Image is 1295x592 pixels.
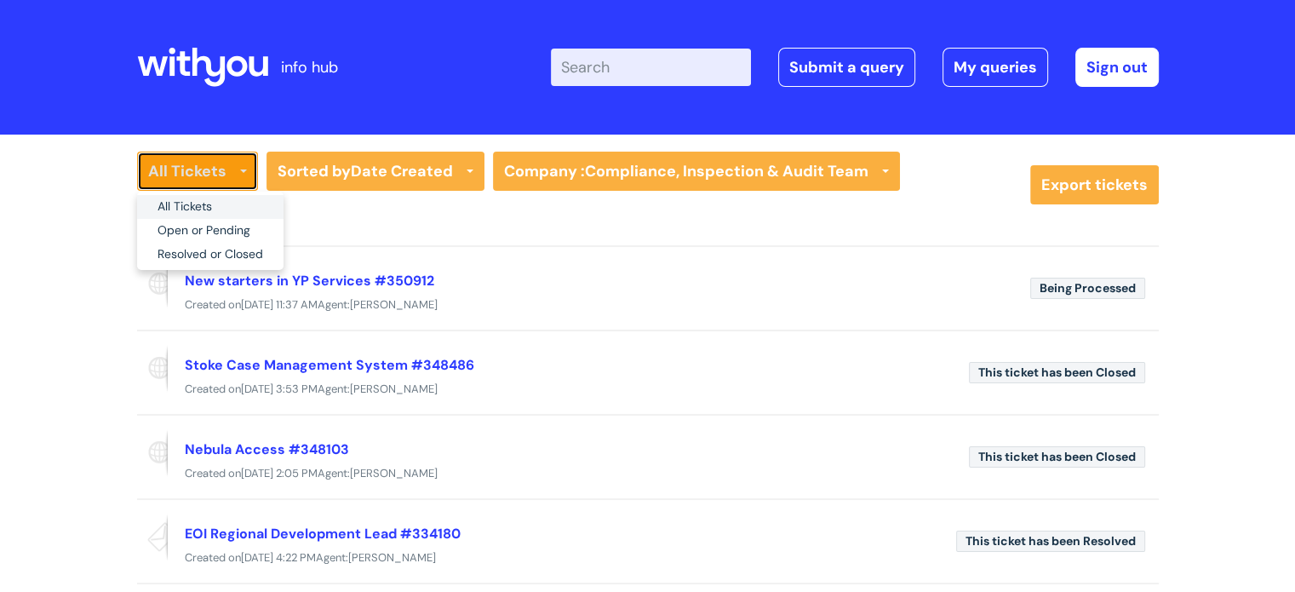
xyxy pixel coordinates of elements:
[281,54,338,81] p: info hub
[348,550,436,565] span: [PERSON_NAME]
[350,466,438,480] span: [PERSON_NAME]
[185,356,474,374] a: Stoke Case Management System #348486
[241,550,316,565] span: [DATE] 4:22 PM
[1030,278,1145,299] span: Being Processed
[241,382,318,396] span: [DATE] 3:53 PM
[551,49,751,86] input: Search
[137,195,284,219] a: All Tickets
[137,379,1159,400] div: Created on Agent:
[350,297,438,312] span: [PERSON_NAME]
[137,463,1159,485] div: Created on Agent:
[1075,48,1159,87] a: Sign out
[137,219,284,243] a: Open or Pending
[241,466,318,480] span: [DATE] 2:05 PM
[137,243,284,267] a: Resolved or Closed
[185,272,434,290] a: New starters in YP Services #350912
[969,446,1145,468] span: This ticket has been Closed
[137,548,1159,569] div: Created on Agent:
[137,152,258,191] a: All Tickets
[137,429,168,477] span: Reported via portal
[185,525,461,543] a: EOI Regional Development Lead #334180
[350,382,438,396] span: [PERSON_NAME]
[137,514,168,561] span: Reported via email
[266,152,484,191] a: Sorted byDate Created
[551,48,1159,87] div: | -
[585,161,868,181] strong: Compliance, Inspection & Audit Team
[493,152,900,191] a: Company :Compliance, Inspection & Audit Team
[969,362,1145,383] span: This ticket has been Closed
[956,531,1145,552] span: This ticket has been Resolved
[241,297,318,312] span: [DATE] 11:37 AM
[778,48,915,87] a: Submit a query
[137,295,1159,316] div: Created on Agent:
[185,440,349,458] a: Nebula Access #348103
[137,345,168,393] span: Reported via portal
[1030,165,1159,204] a: Export tickets
[137,261,168,308] span: Reported via portal
[943,48,1048,87] a: My queries
[351,161,453,181] b: Date Created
